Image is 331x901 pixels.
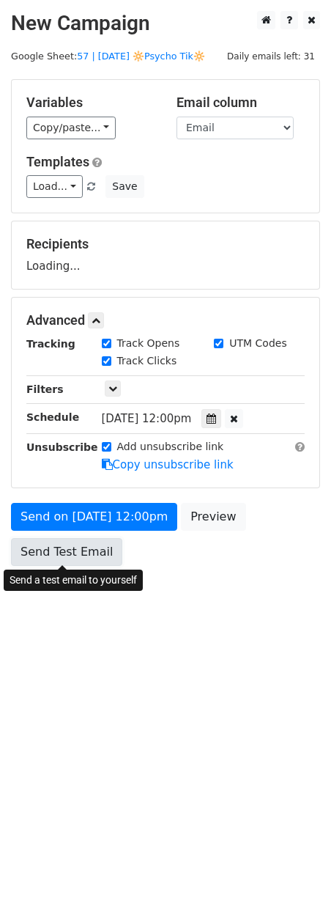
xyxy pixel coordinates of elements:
small: Google Sheet: [11,51,205,62]
a: Daily emails left: 31 [222,51,320,62]
a: Send Test Email [11,538,122,566]
h5: Email column [176,95,305,111]
span: [DATE] 12:00pm [102,412,192,425]
iframe: Chat Widget [258,831,331,901]
h5: Recipients [26,236,305,252]
a: 57 | [DATE] 🔆Psycho Tik🔆 [77,51,205,62]
button: Save [105,175,144,198]
strong: Schedule [26,411,79,423]
a: Copy/paste... [26,117,116,139]
div: Loading... [26,236,305,274]
label: Track Opens [117,336,180,351]
a: Copy unsubscribe link [102,458,234,471]
div: Send a test email to yourself [4,570,143,591]
h5: Advanced [26,312,305,328]
h5: Variables [26,95,155,111]
strong: Tracking [26,338,75,350]
strong: Unsubscribe [26,441,98,453]
label: Track Clicks [117,353,177,369]
label: Add unsubscribe link [117,439,224,455]
label: UTM Codes [229,336,286,351]
span: Daily emails left: 31 [222,48,320,65]
a: Load... [26,175,83,198]
h2: New Campaign [11,11,320,36]
a: Send on [DATE] 12:00pm [11,503,177,531]
strong: Filters [26,383,64,395]
a: Preview [181,503,245,531]
a: Templates [26,154,89,169]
